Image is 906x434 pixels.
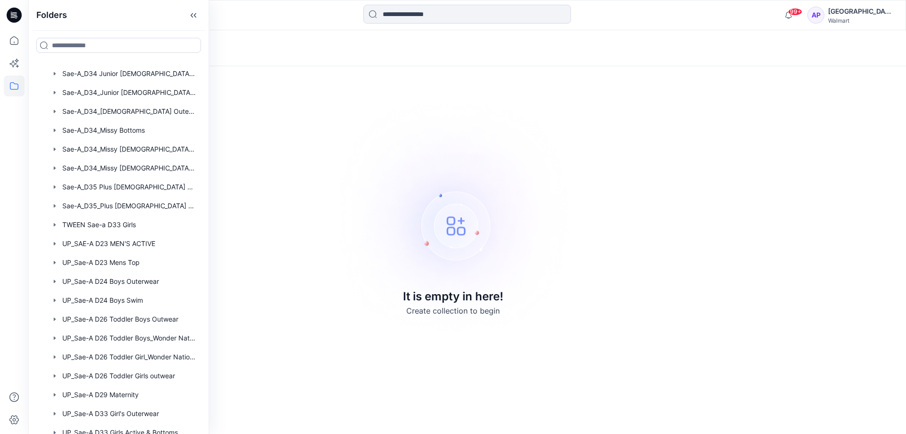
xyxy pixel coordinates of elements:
[406,305,500,316] p: Create collection to begin
[321,85,585,349] img: Empty collections page
[403,288,503,305] p: It is empty in here!
[828,6,894,17] div: [GEOGRAPHIC_DATA]
[788,8,802,16] span: 99+
[828,17,894,24] div: Walmart
[807,7,824,24] div: AP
